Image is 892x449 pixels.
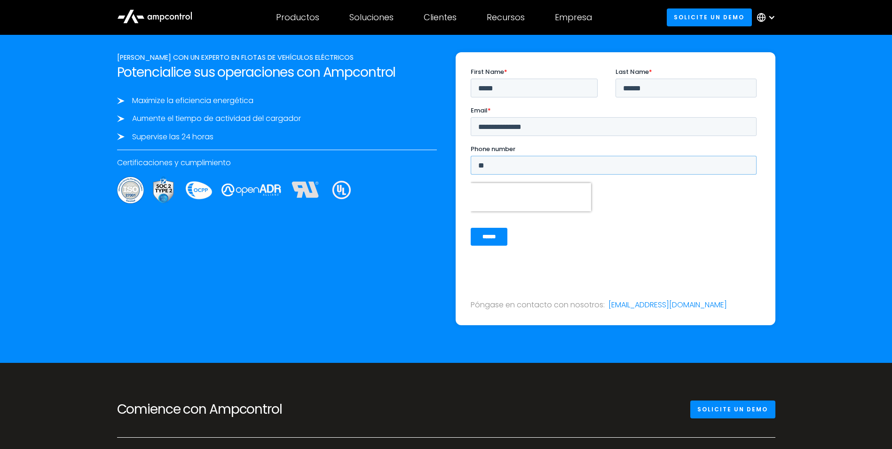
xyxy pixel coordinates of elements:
div: Recursos [487,12,525,23]
div: Empresa [555,12,592,23]
div: Productos [276,12,319,23]
div: Aumente el tiempo de actividad del cargador [132,113,301,124]
div: [PERSON_NAME] CON UN EXPERTO EN FLOTAS DE VEHÍCULOS ELÉCTRICOS [117,52,437,63]
a: Solicite un demo [667,8,752,26]
div: Clientes [424,12,457,23]
div: Soluciones [349,12,394,23]
h2: Comience con Ampcontrol [117,401,324,417]
h2: Potencialice sus operaciones con Ampcontrol [117,64,437,80]
div: Maximize la eficiencia energética [132,96,253,106]
div: Supervise las 24 horas [132,132,213,142]
a: [EMAIL_ADDRESS][DOMAIN_NAME] [608,300,727,310]
div: Certificaciones y cumplimiento [117,158,437,168]
div: Póngase en contacto con nosotros: [471,300,605,310]
a: Solicite un demo [690,401,775,418]
iframe: Form 0 [471,67,760,262]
